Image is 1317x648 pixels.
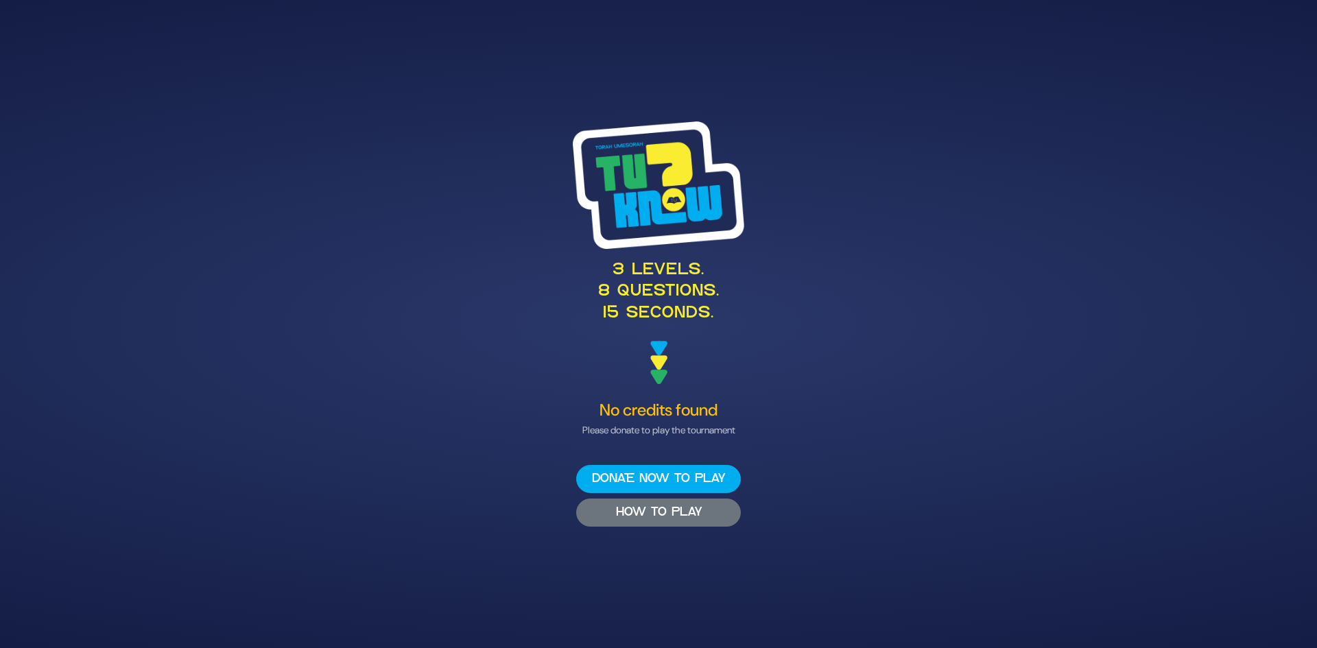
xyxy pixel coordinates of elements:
[576,499,741,527] button: HOW TO PLAY
[324,260,993,324] p: 3 levels. 8 questions. 15 seconds.
[650,341,667,385] img: decoration arrows
[324,400,993,420] h4: No credits found
[576,465,741,493] button: Donate now to play
[573,121,744,249] img: Tournament Logo
[324,423,993,437] p: Please donate to play the tournament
